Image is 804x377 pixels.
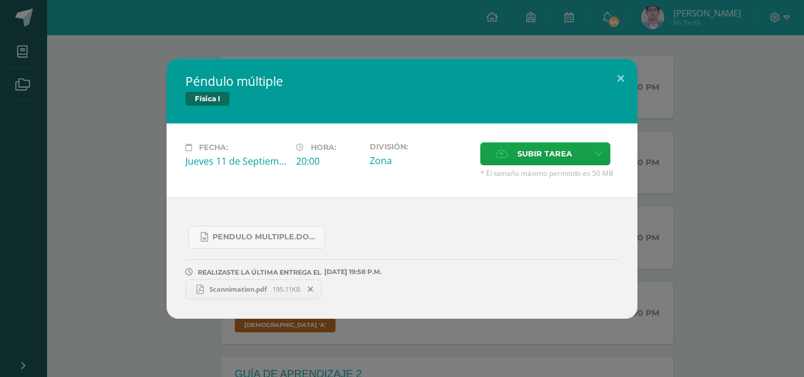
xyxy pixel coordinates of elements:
span: REALIZASTE LA ÚLTIMA ENTREGA EL [198,268,321,276]
span: 195.11KB [273,285,300,293]
a: Pendulo multiple.docx [188,226,325,249]
h2: Péndulo múltiple [185,73,619,89]
span: Pendulo multiple.docx [212,232,318,242]
div: Zona [370,154,471,167]
span: Física I [185,92,230,106]
span: Remover entrega [301,283,321,296]
button: Close (Esc) [604,59,637,99]
a: Scannimation.pdf 195.11KB [185,279,321,299]
span: Hora: [311,143,336,152]
span: Fecha: [199,143,228,152]
span: Scannimation.pdf [204,285,273,293]
div: Jueves 11 de Septiembre [185,155,287,168]
span: * El tamaño máximo permitido es 50 MB [480,168,619,178]
span: Subir tarea [517,143,572,165]
span: [DATE] 19:58 P.M. [321,272,382,272]
div: 20:00 [296,155,360,168]
label: División: [370,142,471,151]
